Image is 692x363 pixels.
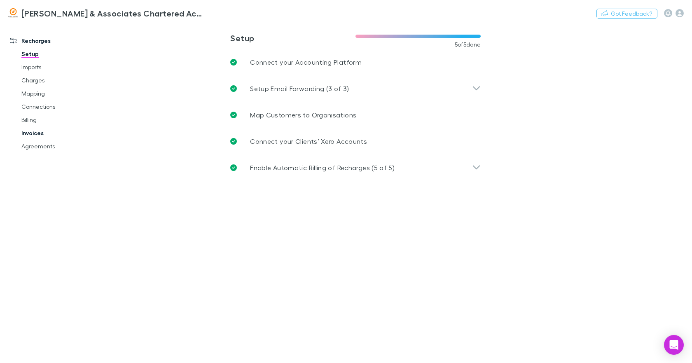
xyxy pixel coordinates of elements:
[224,102,487,128] a: Map Customers to Organisations
[250,57,362,67] p: Connect your Accounting Platform
[224,155,487,181] div: Enable Automatic Billing of Recharges (5 of 5)
[250,84,349,94] p: Setup Email Forwarding (3 of 3)
[455,41,481,48] span: 5 of 5 done
[13,113,110,126] a: Billing
[2,34,110,47] a: Recharges
[21,8,204,18] h3: [PERSON_NAME] & Associates Chartered Accountants
[664,335,684,355] div: Open Intercom Messenger
[596,9,657,19] button: Got Feedback?
[13,87,110,100] a: Mapping
[13,74,110,87] a: Charges
[13,100,110,113] a: Connections
[250,163,395,173] p: Enable Automatic Billing of Recharges (5 of 5)
[224,75,487,102] div: Setup Email Forwarding (3 of 3)
[250,110,356,120] p: Map Customers to Organisations
[250,136,367,146] p: Connect your Clients’ Xero Accounts
[13,126,110,140] a: Invoices
[8,8,18,18] img: Walsh & Associates Chartered Accountants's Logo
[230,33,355,43] h3: Setup
[13,47,110,61] a: Setup
[13,140,110,153] a: Agreements
[3,3,209,23] a: [PERSON_NAME] & Associates Chartered Accountants
[224,49,487,75] a: Connect your Accounting Platform
[13,61,110,74] a: Imports
[224,128,487,155] a: Connect your Clients’ Xero Accounts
